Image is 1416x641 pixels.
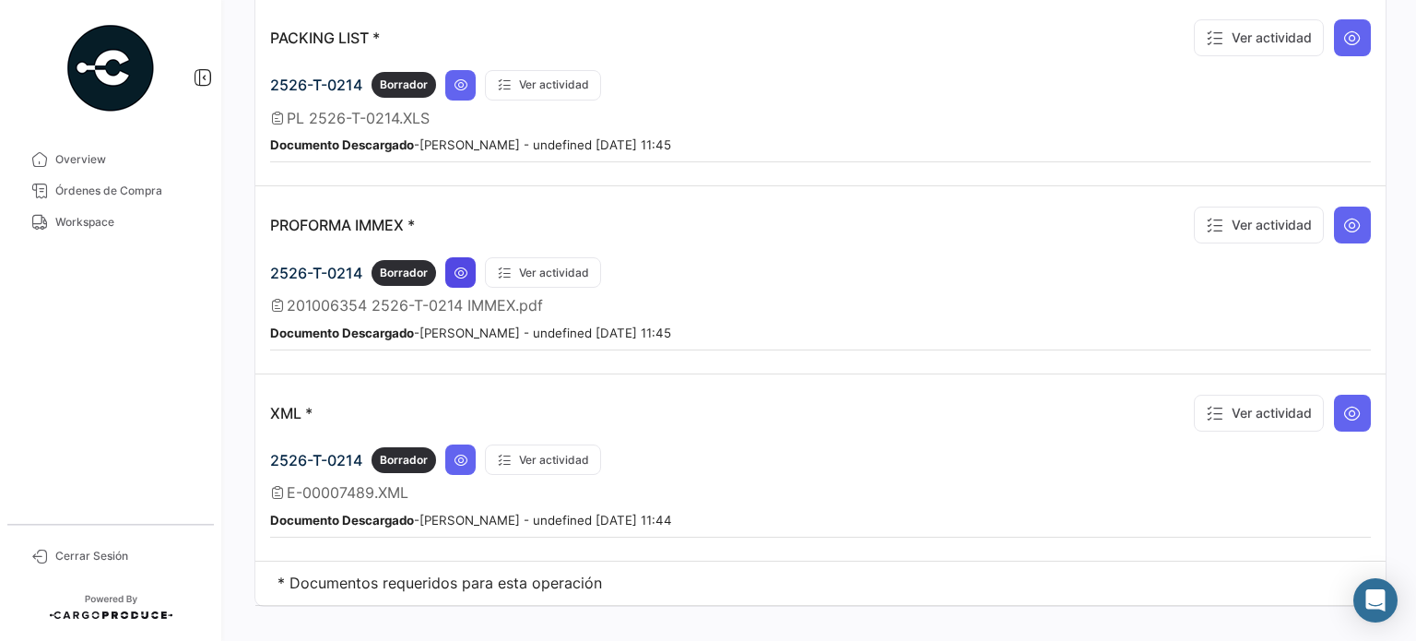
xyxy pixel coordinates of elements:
a: Overview [15,144,206,175]
small: - [PERSON_NAME] - undefined [DATE] 11:45 [270,137,671,152]
td: * Documentos requeridos para esta operación [255,562,1386,606]
span: E-00007489.XML [287,483,408,502]
button: Ver actividad [1194,207,1324,243]
button: Ver actividad [485,257,601,288]
span: Borrador [380,77,428,93]
span: Borrador [380,265,428,281]
b: Documento Descargado [270,326,414,340]
b: Documento Descargado [270,137,414,152]
b: Documento Descargado [270,513,414,528]
small: - [PERSON_NAME] - undefined [DATE] 11:45 [270,326,671,340]
button: Ver actividad [485,70,601,101]
a: Órdenes de Compra [15,175,206,207]
span: 201006354 2526-T-0214 IMMEX.pdf [287,296,543,315]
span: PL 2526-T-0214.XLS [287,109,430,127]
button: Ver actividad [1194,395,1324,432]
p: PACKING LIST * [270,29,380,47]
small: - [PERSON_NAME] - undefined [DATE] 11:44 [270,513,672,528]
span: 2526-T-0214 [270,451,362,469]
div: Abrir Intercom Messenger [1353,578,1398,623]
span: 2526-T-0214 [270,76,362,94]
button: Ver actividad [485,445,601,475]
span: Cerrar Sesión [55,548,199,564]
a: Workspace [15,207,206,238]
p: PROFORMA IMMEX * [270,216,415,234]
span: Órdenes de Compra [55,183,199,199]
p: XML * [270,404,313,422]
span: Workspace [55,214,199,231]
img: powered-by.png [65,22,157,114]
span: Borrador [380,452,428,469]
span: 2526-T-0214 [270,264,362,282]
span: Overview [55,151,199,168]
button: Ver actividad [1194,19,1324,56]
